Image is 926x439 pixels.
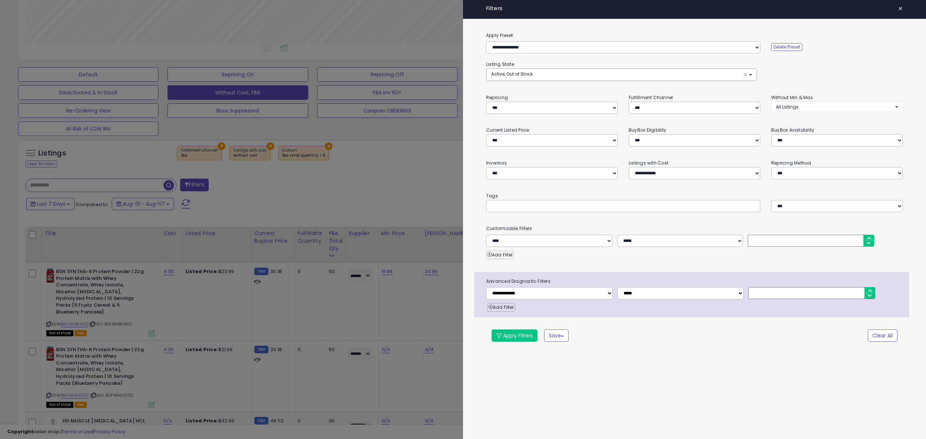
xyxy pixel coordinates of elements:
small: Repricing [486,94,508,101]
span: × [743,71,748,78]
small: Fulfillment Channel [629,94,673,101]
button: Apply Filters [492,329,538,342]
small: Tags [481,192,908,200]
small: Repricing Method [771,160,811,166]
button: Delete Preset [771,43,802,51]
button: Save [544,329,569,342]
small: Current Listed Price [486,127,529,133]
small: Listings with Cost [629,160,668,166]
small: Customizable Filters [481,225,908,233]
small: Without Min & Max [771,94,813,101]
h4: Filters [486,5,903,12]
button: × [895,4,906,14]
small: Listing State [486,61,514,67]
small: BuyBox Availability [771,127,814,133]
span: Advanced Diagnostic Filters [481,277,909,285]
small: Inventory [486,160,507,166]
button: Add Filter [486,251,514,259]
button: Clear All [868,329,897,342]
span: Active, Out of Stock [491,71,533,77]
small: BuyBox Eligibility [629,127,666,133]
label: Apply Preset: [481,31,908,39]
button: All Listings [771,102,903,112]
span: × [898,4,903,14]
span: All Listings [776,104,799,110]
button: Active, Out of Stock × [487,69,757,81]
button: Add Filter [487,303,515,312]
